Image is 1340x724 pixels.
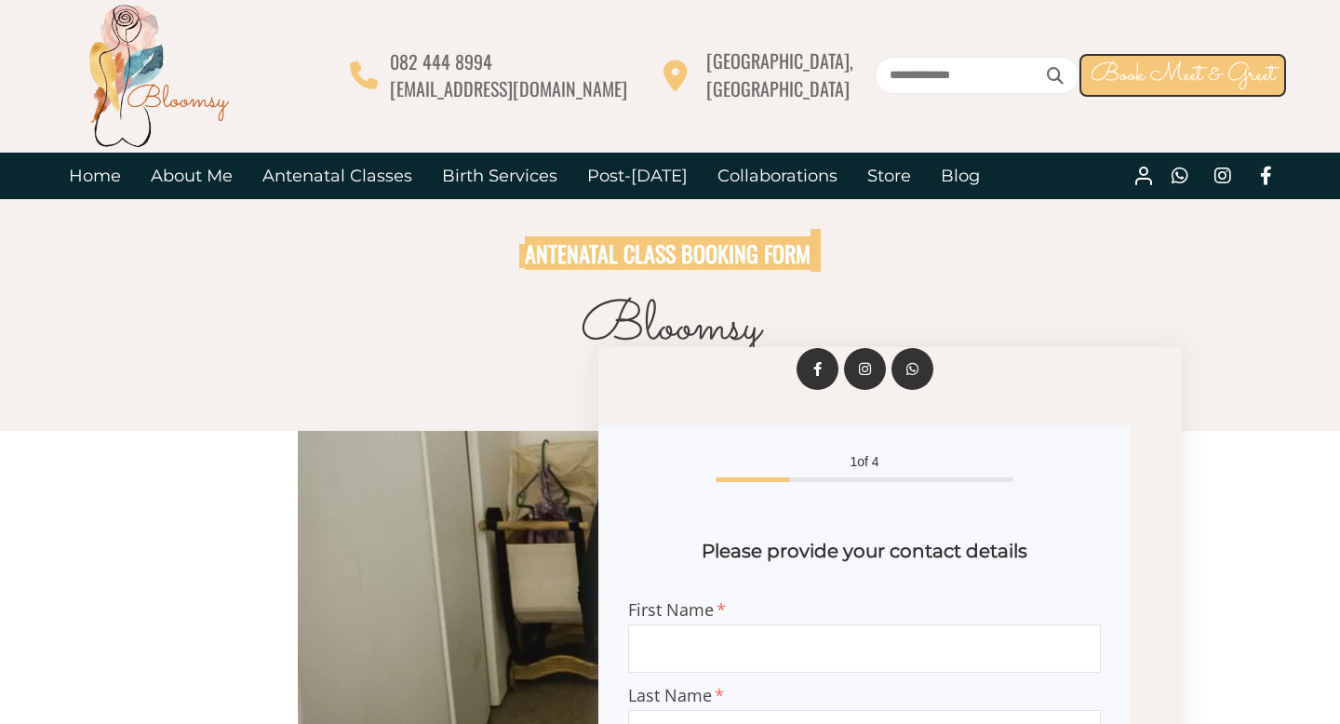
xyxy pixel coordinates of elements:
[628,624,1101,673] input: First Name
[1079,54,1286,97] a: Book Meet & Greet
[706,74,850,102] span: [GEOGRAPHIC_DATA]
[136,153,248,199] a: About Me
[572,153,703,199] a: Post-[DATE]
[628,601,1101,618] span: First Name
[852,153,926,199] a: Store
[678,455,1051,468] span: of 4
[706,47,853,74] span: [GEOGRAPHIC_DATA],
[628,687,1101,704] span: Last Name
[581,287,760,369] span: Bloomsy
[628,538,1101,564] h2: Please provide your contact details
[850,454,857,469] span: 1
[390,74,627,102] span: [EMAIL_ADDRESS][DOMAIN_NAME]
[390,47,492,75] span: 082 444 8994
[525,236,811,270] span: ANTENATAL CLASS BOOKING FORM
[84,1,233,150] img: Bloomsy
[926,153,995,199] a: Blog
[703,153,852,199] a: Collaborations
[54,153,136,199] a: Home
[1091,57,1275,93] span: Book Meet & Greet
[427,153,572,199] a: Birth Services
[248,153,427,199] a: Antenatal Classes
